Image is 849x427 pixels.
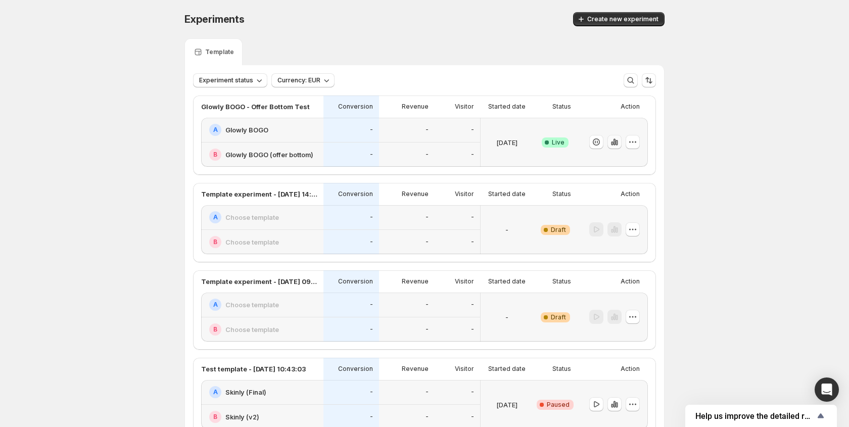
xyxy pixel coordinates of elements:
[370,126,373,134] p: -
[277,76,320,84] span: Currency: EUR
[213,325,217,334] h2: B
[213,388,218,396] h2: A
[338,277,373,286] p: Conversion
[370,213,373,221] p: -
[426,413,429,421] p: -
[455,103,474,111] p: Visitor
[213,238,217,246] h2: B
[552,365,571,373] p: Status
[471,301,474,309] p: -
[488,103,526,111] p: Started date
[338,190,373,198] p: Conversion
[471,126,474,134] p: -
[573,12,665,26] button: Create new experiment
[455,190,474,198] p: Visitor
[552,138,564,147] span: Live
[587,15,658,23] span: Create new experiment
[471,325,474,334] p: -
[213,301,218,309] h2: A
[426,388,429,396] p: -
[471,151,474,159] p: -
[213,151,217,159] h2: B
[471,213,474,221] p: -
[271,73,335,87] button: Currency: EUR
[547,401,570,409] span: Paused
[551,226,566,234] span: Draft
[225,237,279,247] h2: Choose template
[370,238,373,246] p: -
[370,325,373,334] p: -
[471,388,474,396] p: -
[621,365,640,373] p: Action
[201,102,310,112] p: Glowly BOGO - Offer Bottom Test
[505,225,508,235] p: -
[370,151,373,159] p: -
[815,377,839,402] div: Open Intercom Messenger
[205,48,234,56] p: Template
[552,103,571,111] p: Status
[642,73,656,87] button: Sort the results
[488,190,526,198] p: Started date
[225,125,268,135] h2: Glowly BOGO
[426,151,429,159] p: -
[201,364,306,374] p: Test template - [DATE] 10:43:03
[184,13,245,25] span: Experiments
[225,324,279,335] h2: Choose template
[695,410,827,422] button: Show survey - Help us improve the detailed report for A/B campaigns
[402,190,429,198] p: Revenue
[402,365,429,373] p: Revenue
[488,277,526,286] p: Started date
[370,413,373,421] p: -
[488,365,526,373] p: Started date
[225,412,259,422] h2: Skinly (v2)
[225,150,313,160] h2: Glowly BOGO (offer bottom)
[426,126,429,134] p: -
[338,365,373,373] p: Conversion
[225,387,266,397] h2: Skinly (Final)
[552,277,571,286] p: Status
[621,103,640,111] p: Action
[496,137,517,148] p: [DATE]
[505,312,508,322] p: -
[496,400,517,410] p: [DATE]
[695,411,815,421] span: Help us improve the detailed report for A/B campaigns
[402,103,429,111] p: Revenue
[455,365,474,373] p: Visitor
[199,76,253,84] span: Experiment status
[455,277,474,286] p: Visitor
[213,413,217,421] h2: B
[201,189,317,199] p: Template experiment - [DATE] 14:37:52
[621,277,640,286] p: Action
[370,301,373,309] p: -
[426,213,429,221] p: -
[552,190,571,198] p: Status
[402,277,429,286] p: Revenue
[621,190,640,198] p: Action
[213,213,218,221] h2: A
[471,413,474,421] p: -
[193,73,267,87] button: Experiment status
[370,388,373,396] p: -
[225,300,279,310] h2: Choose template
[426,301,429,309] p: -
[471,238,474,246] p: -
[213,126,218,134] h2: A
[426,238,429,246] p: -
[338,103,373,111] p: Conversion
[551,313,566,321] span: Draft
[201,276,317,287] p: Template experiment - [DATE] 09:47:04
[225,212,279,222] h2: Choose template
[426,325,429,334] p: -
